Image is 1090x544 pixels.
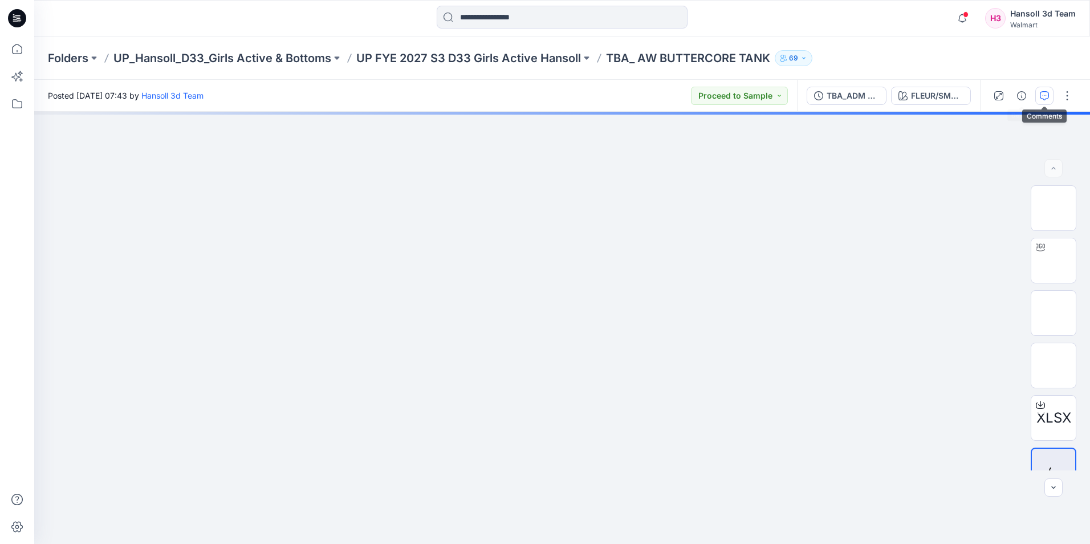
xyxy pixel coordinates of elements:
p: TBA_ AW BUTTERCORE TANK [606,50,770,66]
button: TBA_ADM FC_ AW BUTTERCORE TANK [807,87,886,105]
button: Details [1012,87,1031,105]
p: 69 [789,52,798,64]
button: 69 [775,50,812,66]
a: UP_Hansoll_D33_Girls Active & Bottoms [113,50,331,66]
a: UP FYE 2027 S3 D33 Girls Active Hansoll [356,50,581,66]
div: Hansoll 3d Team [1010,7,1076,21]
span: Posted [DATE] 07:43 by [48,90,204,102]
a: Hansoll 3d Team [141,91,204,100]
button: FLEUR/SMOOTH LILAC [891,87,971,105]
div: FLEUR/SMOOTH LILAC [911,90,963,102]
div: TBA_ADM FC_ AW BUTTERCORE TANK [827,90,879,102]
div: Walmart [1010,21,1076,29]
a: Folders [48,50,88,66]
div: H3 [985,8,1006,29]
span: XLSX [1036,408,1071,428]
